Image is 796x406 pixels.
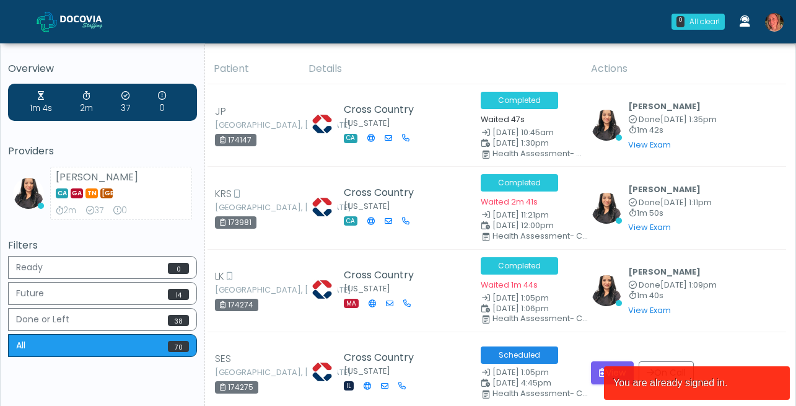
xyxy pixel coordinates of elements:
div: 0 [113,205,127,217]
span: MA [344,299,359,308]
a: View Exam [628,222,671,232]
h5: Cross Country [344,270,421,281]
span: IL [344,381,354,391]
span: GA [71,188,83,198]
button: Done or Left38 [8,308,197,331]
span: Done [639,197,660,208]
div: Health Assessment- Cross Country [492,232,588,240]
h5: Providers [8,146,197,157]
span: Completed [481,92,558,109]
b: [PERSON_NAME] [628,184,701,195]
small: Completed at [628,116,717,124]
span: [DATE] 12:00pm [492,220,554,231]
span: [DATE] 10:45am [492,127,554,138]
small: Date Created [481,294,576,302]
span: Done [639,280,660,290]
small: Scheduled Time [481,139,576,148]
span: JP [215,104,226,119]
small: Scheduled Time [481,379,576,387]
small: 1m 42s [628,126,717,135]
span: 70 [168,341,189,352]
small: Date Created [481,211,576,219]
span: CA [344,216,357,226]
small: 1m 50s [628,210,712,218]
h5: Cross Country [344,104,419,115]
div: 0 [158,90,166,115]
small: Waited 2m 41s [481,196,538,207]
div: 0 [676,16,684,27]
img: Viral Patel [591,110,622,141]
span: [DATE] 1:11pm [660,197,712,208]
small: [US_STATE] [344,366,390,376]
img: Viral Patel [591,275,622,306]
span: [DATE] 1:06pm [492,303,549,314]
div: 2m [80,90,93,115]
div: 1m 4s [30,90,52,115]
div: 174275 [215,381,258,394]
small: Waited 47s [481,114,525,125]
img: Lisa Sellers [307,108,338,139]
span: TN [85,188,98,198]
th: Patient [206,54,301,84]
div: 37 [121,90,130,115]
div: Basic example [8,256,197,360]
span: [DATE] 1:05pm [492,293,549,303]
span: Done [639,114,660,125]
h5: Cross Country [344,187,419,198]
button: Future14 [8,282,197,305]
button: All70 [8,334,197,357]
span: 0 [168,263,189,274]
small: [US_STATE] [344,283,390,294]
span: 38 [168,315,189,326]
h5: Overview [8,63,197,74]
span: [DATE] 1:05pm [492,367,549,377]
small: Scheduled Time [481,305,576,313]
b: [PERSON_NAME] [628,101,701,112]
img: Lisa Sellers [307,356,338,387]
small: Completed at [628,281,717,289]
div: 173981 [215,216,256,229]
th: Details [301,54,584,84]
a: View Exam [628,305,671,316]
a: 0 All clear! [664,9,732,35]
span: [DATE] 1:30pm [492,138,549,148]
span: 14 [168,289,189,300]
small: [GEOGRAPHIC_DATA], [US_STATE] [215,286,283,294]
img: Lisa Sellers [307,274,338,305]
img: Viral Patel [591,193,622,224]
div: All clear! [689,16,720,27]
small: [GEOGRAPHIC_DATA], [US_STATE] [215,204,283,211]
span: [DATE] 4:45pm [492,377,551,388]
small: Waited 1m 44s [481,280,538,290]
span: KRS [215,187,232,201]
small: Date Created [481,369,576,377]
small: 1m 40s [628,292,717,300]
div: Health Assessment- Workforce Solutions [492,150,588,157]
h5: Filters [8,240,197,251]
span: Scheduled [481,346,558,364]
small: [US_STATE] [344,201,390,211]
div: 174274 [215,299,258,311]
small: Scheduled Time [481,222,576,230]
img: Faith Sgroi [765,13,784,32]
strong: [PERSON_NAME] [56,170,138,184]
img: Lisa Sellers [307,192,338,223]
small: [GEOGRAPHIC_DATA], [US_STATE] [215,121,283,129]
div: Health Assessment- Cross Country [492,315,588,322]
a: Docovia [37,1,122,42]
span: [DATE] 11:21pm [492,210,549,220]
span: CA [56,188,68,198]
span: [DATE] 1:35pm [660,114,717,125]
span: [DATE] 1:09pm [660,280,717,290]
div: 37 [86,205,103,217]
a: View Exam [628,139,671,150]
div: 174147 [215,134,256,146]
span: SES [215,351,231,366]
h5: Cross Country [344,352,416,363]
small: Completed at [628,199,712,207]
button: Ready0 [8,256,197,279]
span: Completed [481,174,558,192]
img: Viral Patel [13,178,44,209]
span: Completed [481,257,558,275]
span: [GEOGRAPHIC_DATA] [100,188,113,198]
